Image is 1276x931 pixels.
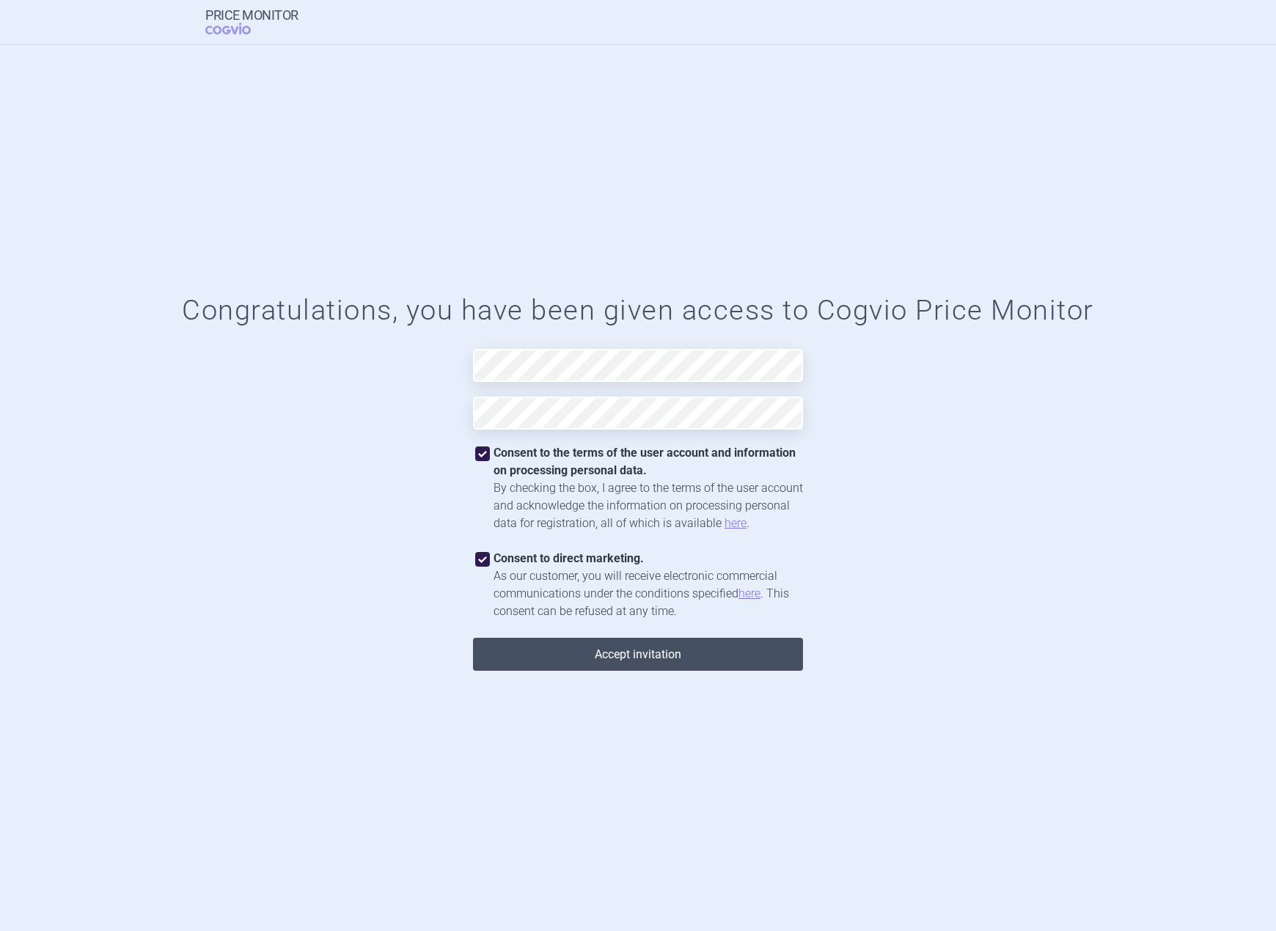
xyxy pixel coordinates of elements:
a: here [725,516,747,530]
div: Consent to the terms of the user account and information on processing personal data. [494,444,803,479]
span: COGVIO [205,23,271,34]
button: Accept invitation [473,638,803,671]
div: Consent to direct marketing. [494,550,803,567]
div: By checking the box, I agree to the terms of the user account and acknowledge the information on ... [494,479,803,532]
h1: Congratulations, you have been given access to Cogvio Price Monitor [29,294,1247,328]
div: As our customer, you will receive electronic commercial communications under the conditions speci... [494,567,803,620]
a: Price MonitorCOGVIO [205,8,298,36]
strong: Price Monitor [205,8,298,23]
a: here [738,586,760,600]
